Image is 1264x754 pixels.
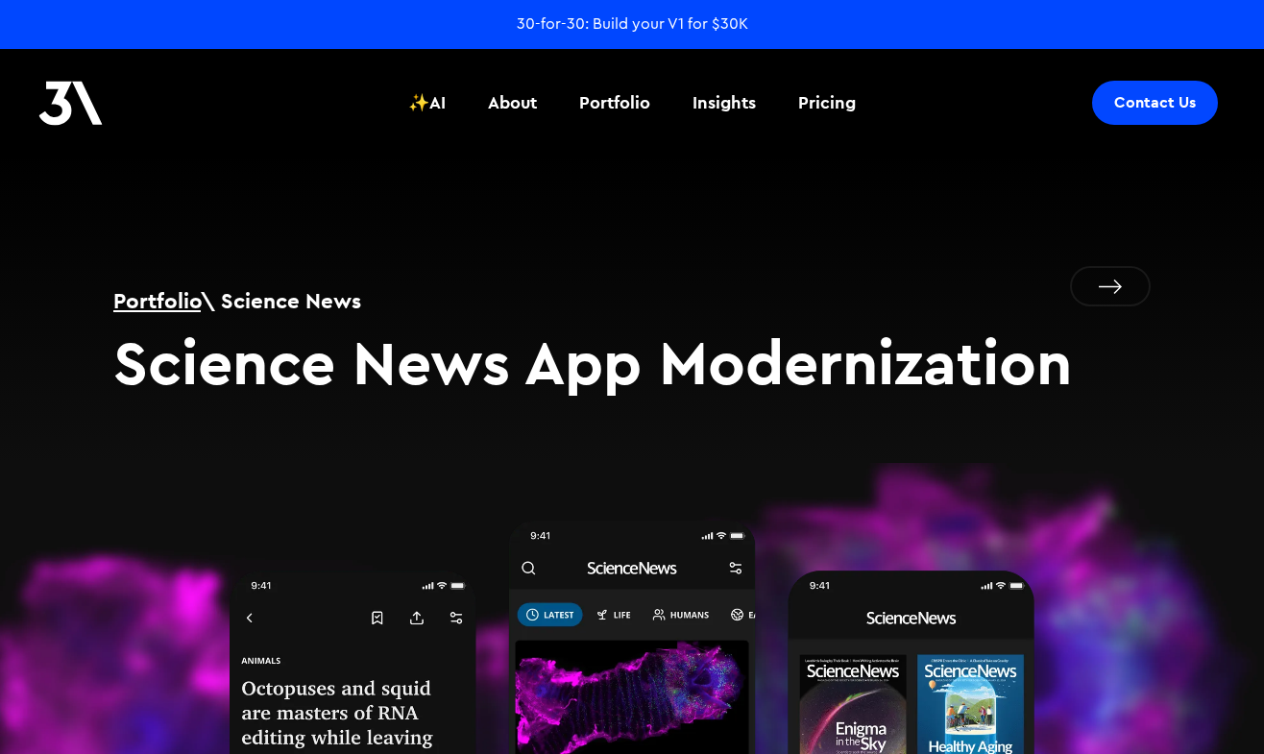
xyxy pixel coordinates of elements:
h2: Science News App Modernization [113,326,1151,400]
div: Portfolio [579,90,650,115]
a: 30-for-30: Build your V1 for $30K [517,13,748,35]
div: Pricing [798,90,856,115]
div: About [488,90,537,115]
div: Insights [693,90,756,115]
h1: \ Science News [113,285,1151,316]
div: ✨AI [408,90,446,115]
a: Pricing [787,67,867,138]
a: Contact Us [1092,81,1218,125]
a: ✨AI [397,67,457,138]
div: Contact Us [1114,93,1196,112]
a: About [476,67,548,138]
a: Portfolio [113,287,201,314]
a: Portfolio [568,67,662,138]
a: Insights [681,67,767,138]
